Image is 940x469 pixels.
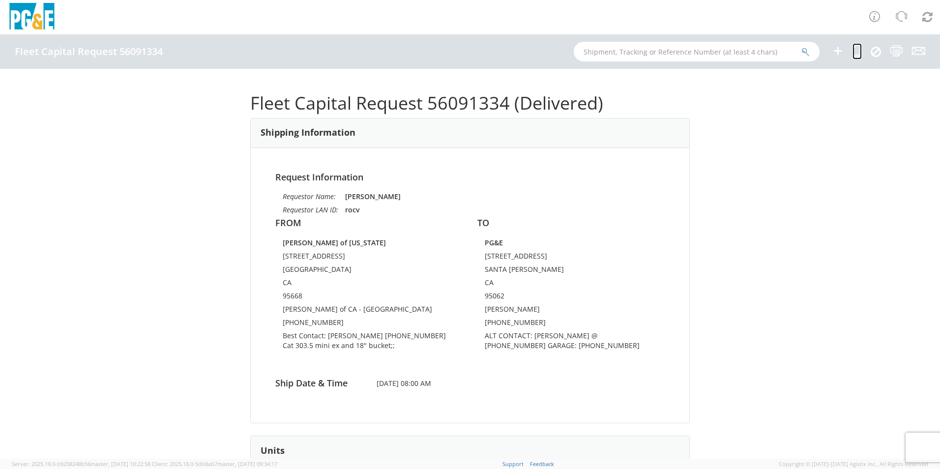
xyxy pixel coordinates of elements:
h4: FROM [275,218,463,228]
td: [STREET_ADDRESS] [485,251,657,264]
span: master, [DATE] 10:22:58 [90,460,150,468]
td: [STREET_ADDRESS] [283,251,455,264]
input: Shipment, Tracking or Reference Number (at least 4 chars) [574,42,820,61]
span: Server: 2025.19.0-b9208248b56 [12,460,150,468]
h1: Fleet Capital Request 56091334 (Delivered) [250,93,690,113]
h3: Units [261,446,285,456]
i: Requestor LAN ID: [283,205,338,214]
h3: Shipping Information [261,128,355,138]
h4: TO [477,218,665,228]
td: CA [283,278,455,291]
td: [PERSON_NAME] of CA - [GEOGRAPHIC_DATA] [283,304,455,318]
td: [PHONE_NUMBER] [283,318,455,331]
a: Feedback [530,460,554,468]
span: Client: 2025.18.0-5db8ab7 [152,460,277,468]
td: [GEOGRAPHIC_DATA] [283,264,455,278]
span: Copyright © [DATE]-[DATE] Agistix Inc., All Rights Reserved [779,460,928,468]
strong: rocv [345,205,359,214]
td: CA [485,278,657,291]
td: ALT CONTACT: [PERSON_NAME] @ [PHONE_NUMBER] GARAGE: [PHONE_NUMBER] [485,331,657,354]
a: Support [502,460,524,468]
h4: Request Information [275,173,665,182]
strong: [PERSON_NAME] of [US_STATE] [283,238,386,247]
strong: PG&E [485,238,503,247]
td: Best Contact: [PERSON_NAME] [PHONE_NUMBER] Cat 303.5 mini ex and 18" bucket;; [283,331,455,354]
h4: Ship Date & Time [268,379,369,388]
i: Requestor Name: [283,192,336,201]
span: [DATE] 08:00 AM [369,379,571,388]
td: 95668 [283,291,455,304]
span: master, [DATE] 09:34:17 [217,460,277,468]
td: SANTA [PERSON_NAME] [485,264,657,278]
td: [PERSON_NAME] [485,304,657,318]
td: [PHONE_NUMBER] [485,318,657,331]
td: 95062 [485,291,657,304]
h4: Fleet Capital Request 56091334 [15,46,163,57]
strong: [PERSON_NAME] [345,192,401,201]
img: pge-logo-06675f144f4cfa6a6814.png [7,3,57,32]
